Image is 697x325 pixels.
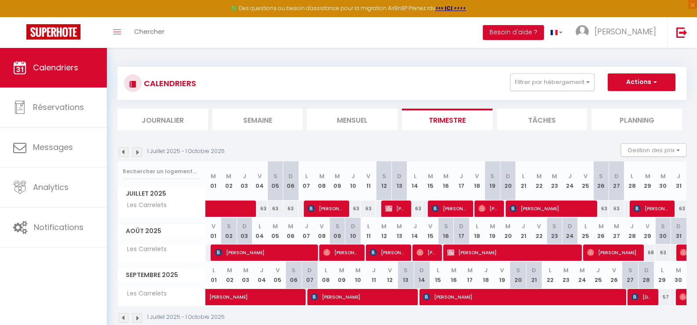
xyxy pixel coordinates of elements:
[318,262,334,288] th: 08
[212,222,215,230] abbr: V
[644,266,649,274] abbr: D
[237,161,252,201] th: 03
[522,222,525,230] abbr: J
[302,262,317,288] th: 07
[608,73,675,91] button: Actions
[330,161,345,201] th: 09
[407,218,423,245] th: 14
[118,225,205,237] span: Août 2025
[323,244,359,261] span: [PERSON_NAME]
[469,161,485,201] th: 18
[268,218,283,245] th: 05
[562,218,578,245] th: 24
[260,266,263,274] abbr: J
[670,262,686,288] th: 30
[655,245,671,261] div: 63
[469,218,485,245] th: 18
[34,222,84,233] span: Notifications
[33,142,73,153] span: Messages
[437,266,439,274] abbr: L
[621,143,686,157] button: Gestion des prix
[314,218,329,245] th: 08
[423,218,438,245] th: 15
[423,161,438,201] th: 15
[335,172,340,180] abbr: M
[500,266,504,274] abbr: V
[227,222,231,230] abbr: S
[614,172,619,180] abbr: D
[345,201,361,217] div: 63
[402,109,493,130] li: Trimestre
[671,161,686,201] th: 31
[661,266,664,274] abbr: L
[286,262,302,288] th: 06
[355,266,361,274] abbr: M
[420,266,424,274] abbr: D
[307,109,398,130] li: Mensuel
[552,172,557,180] abbr: M
[661,172,666,180] abbr: M
[314,161,329,201] th: 08
[385,200,406,217] span: [PERSON_NAME]
[288,222,293,230] abbr: M
[494,262,510,288] th: 19
[334,262,350,288] th: 09
[484,266,488,274] abbr: J
[595,26,656,37] span: [PERSON_NAME]
[631,172,633,180] abbr: L
[227,266,232,274] abbr: M
[547,218,562,245] th: 23
[655,161,671,201] th: 30
[270,262,285,288] th: 05
[497,109,588,130] li: Tâches
[462,262,478,288] th: 17
[221,161,237,201] th: 02
[147,313,225,321] p: 1 Juillet 2025 - 1 Octobre 2025
[446,262,462,288] th: 16
[505,222,511,230] abbr: M
[308,200,344,217] span: [PERSON_NAME]
[432,200,468,217] span: [PERSON_NAME]
[510,73,595,91] button: Filtrer par hébergement
[252,218,267,245] th: 04
[351,222,355,230] abbr: D
[584,172,588,180] abbr: V
[438,161,453,201] th: 16
[624,161,640,201] th: 28
[428,222,432,230] abbr: V
[407,161,423,201] th: 14
[598,222,604,230] abbr: M
[319,172,325,180] abbr: M
[593,218,609,245] th: 26
[372,266,376,274] abbr: J
[467,266,473,274] abbr: M
[536,172,542,180] abbr: M
[454,218,469,245] th: 17
[459,222,463,230] abbr: D
[490,172,494,180] abbr: S
[435,4,466,12] a: >>> ICI <<<<
[212,109,303,130] li: Semaine
[370,244,406,261] span: [PERSON_NAME]
[33,62,78,73] span: Calendriers
[392,161,407,201] th: 13
[645,172,650,180] abbr: M
[661,222,665,230] abbr: S
[634,200,670,217] span: [PERSON_NAME]
[273,222,278,230] abbr: M
[307,266,312,274] abbr: D
[212,266,215,274] abbr: L
[584,222,587,230] abbr: L
[443,172,449,180] abbr: M
[531,218,547,245] th: 22
[640,218,655,245] th: 29
[578,218,593,245] th: 25
[500,161,516,201] th: 20
[361,218,376,245] th: 11
[526,262,542,288] th: 21
[407,201,423,217] div: 63
[475,172,479,180] abbr: V
[490,222,495,230] abbr: M
[654,289,670,305] div: 57
[569,17,667,48] a: ... [PERSON_NAME]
